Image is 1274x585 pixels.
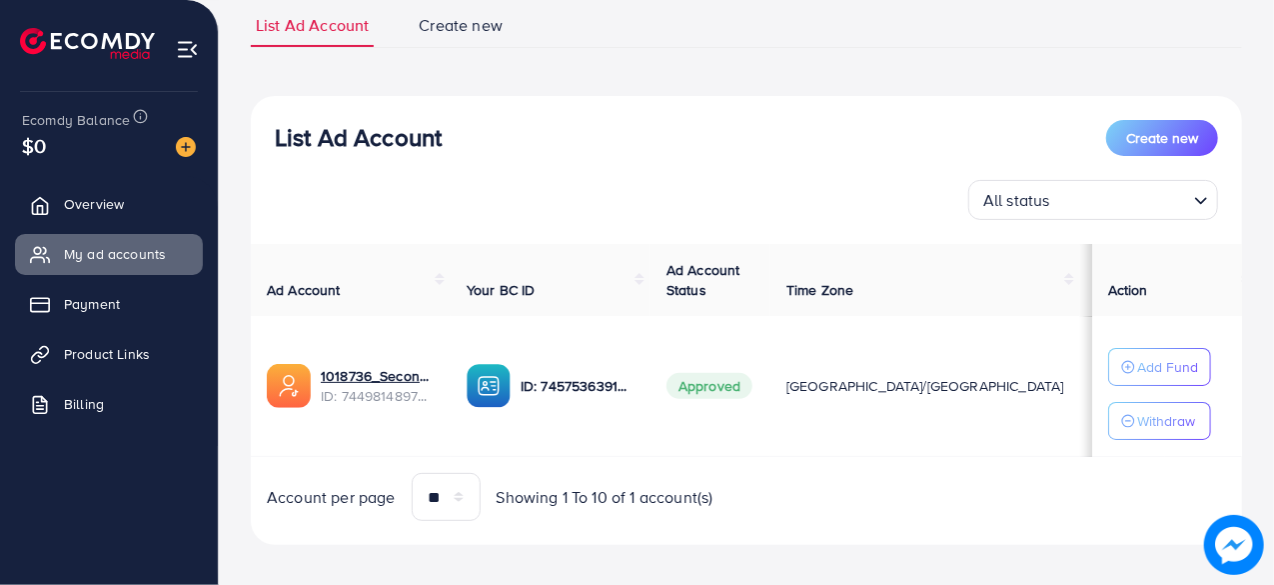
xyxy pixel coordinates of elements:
[419,14,503,37] span: Create new
[497,486,713,509] span: Showing 1 To 10 of 1 account(s)
[321,366,435,386] a: 1018736_Second Account_1734545203017
[321,366,435,407] div: <span class='underline'>1018736_Second Account_1734545203017</span></br>7449814897854038033
[64,394,104,414] span: Billing
[666,373,752,399] span: Approved
[1108,280,1148,300] span: Action
[1056,182,1186,215] input: Search for option
[267,364,311,408] img: ic-ads-acc.e4c84228.svg
[267,280,341,300] span: Ad Account
[1108,348,1211,386] button: Add Fund
[786,376,1064,396] span: [GEOGRAPHIC_DATA]/[GEOGRAPHIC_DATA]
[786,280,853,300] span: Time Zone
[22,131,46,160] span: $0
[15,384,203,424] a: Billing
[275,123,442,152] h3: List Ad Account
[64,344,150,364] span: Product Links
[64,194,124,214] span: Overview
[521,374,635,398] p: ID: 7457536391551959056
[1108,402,1211,440] button: Withdraw
[64,244,166,264] span: My ad accounts
[1204,515,1264,575] img: image
[15,184,203,224] a: Overview
[1106,120,1218,156] button: Create new
[321,386,435,406] span: ID: 7449814897854038033
[15,234,203,274] a: My ad accounts
[968,180,1218,220] div: Search for option
[1137,409,1195,433] p: Withdraw
[256,14,369,37] span: List Ad Account
[22,110,130,130] span: Ecomdy Balance
[15,334,203,374] a: Product Links
[467,280,536,300] span: Your BC ID
[979,186,1054,215] span: All status
[15,284,203,324] a: Payment
[1126,128,1198,148] span: Create new
[176,38,199,61] img: menu
[20,28,155,59] img: logo
[267,486,396,509] span: Account per page
[1137,355,1198,379] p: Add Fund
[176,137,196,157] img: image
[666,260,740,300] span: Ad Account Status
[64,294,120,314] span: Payment
[467,364,511,408] img: ic-ba-acc.ded83a64.svg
